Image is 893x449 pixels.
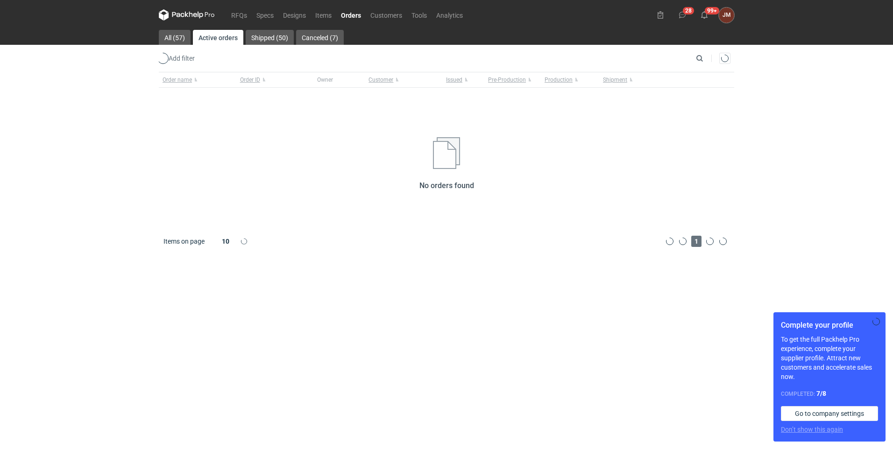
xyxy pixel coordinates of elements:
[193,30,243,45] a: Active orders
[691,236,702,247] span: 1
[366,9,407,21] a: Customers
[675,7,690,22] button: 28
[781,335,878,381] p: To get the full Packhelp Pro experience, complete your supplier profile. Attract new customers an...
[227,9,252,21] a: RFQs
[697,7,712,22] button: 99+
[419,180,474,191] h2: No orders found
[694,53,724,64] input: Search
[296,30,344,45] a: Canceled (7)
[157,53,195,64] button: Add filter
[246,30,294,45] a: Shipped (50)
[719,7,734,23] button: JM
[159,9,215,21] svg: Packhelp Pro
[159,30,191,45] a: All (57)
[163,237,205,246] span: Items on page
[719,7,734,23] div: JOANNA MOCZAŁA
[781,389,878,399] div: Completed:
[871,316,882,327] button: Skip for now
[278,9,311,21] a: Designs
[252,9,278,21] a: Specs
[781,406,878,421] a: Go to company settings
[407,9,432,21] a: Tools
[336,9,366,21] a: Orders
[311,9,336,21] a: Items
[816,390,826,397] strong: 7 / 8
[211,235,241,248] div: 10
[781,425,843,434] button: Don’t show this again
[432,9,468,21] a: Analytics
[781,320,878,331] h1: Complete your profile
